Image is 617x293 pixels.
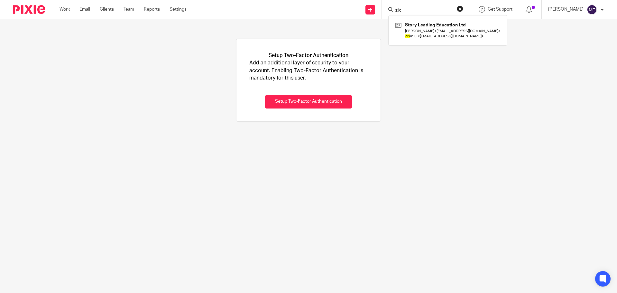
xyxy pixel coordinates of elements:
[249,59,368,82] p: Add an additional layer of security to your account. Enabling Two-Factor Authentication is mandat...
[265,95,352,109] button: Setup Two-Factor Authentication
[269,52,348,59] h1: Setup Two-Factor Authentication
[60,6,70,13] a: Work
[13,5,45,14] img: Pixie
[100,6,114,13] a: Clients
[488,7,512,12] span: Get Support
[170,6,187,13] a: Settings
[587,5,597,15] img: svg%3E
[124,6,134,13] a: Team
[79,6,90,13] a: Email
[457,5,463,12] button: Clear
[144,6,160,13] a: Reports
[548,6,584,13] p: [PERSON_NAME]
[395,8,453,14] input: Search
